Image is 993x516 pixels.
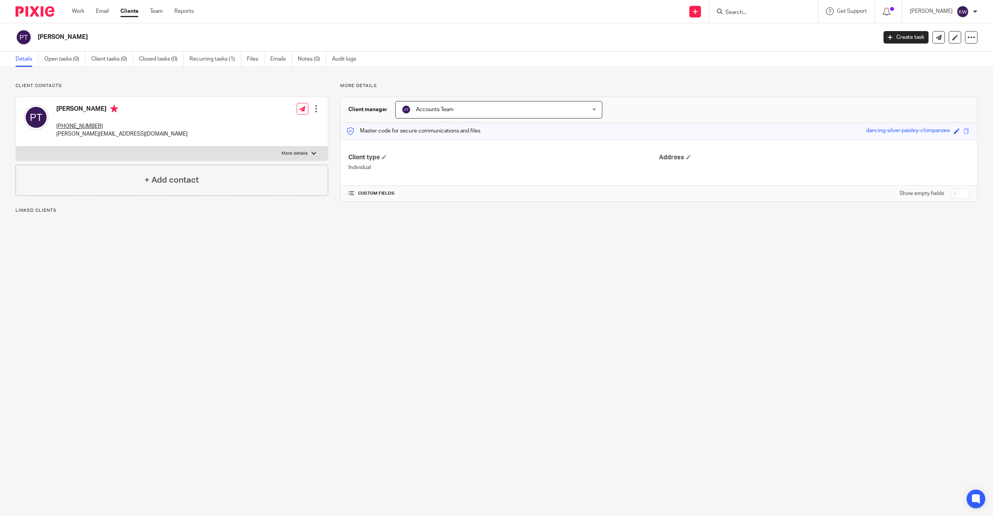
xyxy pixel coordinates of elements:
[144,174,199,186] h4: + Add contact
[44,52,85,67] a: Open tasks (0)
[866,127,950,136] div: dancing-silver-paisley-chimpanzee
[282,150,308,157] p: More details
[72,7,84,15] a: Work
[416,107,454,112] span: Accounts Team
[899,190,944,197] label: Show empty fields
[96,7,109,15] a: Email
[24,105,49,130] img: svg%3E
[38,33,705,41] h2: [PERSON_NAME]
[110,105,118,113] i: Primary
[659,153,969,162] h4: Address
[956,5,969,18] img: svg%3E
[56,124,103,129] tcxspan: Call +44 (0) 7577445422 via 3CX
[16,207,328,214] p: Linked clients
[340,83,977,89] p: More details
[725,9,795,16] input: Search
[139,52,184,67] a: Closed tasks (0)
[883,31,929,44] a: Create task
[348,106,388,113] h3: Client manager
[91,52,133,67] a: Client tasks (0)
[16,6,54,17] img: Pixie
[348,153,659,162] h4: Client type
[346,127,480,135] p: Master code for secure communications and files
[150,7,163,15] a: Team
[56,130,188,138] p: [PERSON_NAME][EMAIL_ADDRESS][DOMAIN_NAME]
[16,29,32,45] img: svg%3E
[348,164,659,171] p: Individual
[190,52,241,67] a: Recurring tasks (1)
[174,7,194,15] a: Reports
[402,105,411,114] img: svg%3E
[16,83,328,89] p: Client contacts
[16,52,38,67] a: Details
[247,52,264,67] a: Files
[910,7,953,15] p: [PERSON_NAME]
[348,190,659,197] h4: CUSTOM FIELDS
[270,52,292,67] a: Emails
[298,52,326,67] a: Notes (0)
[56,105,188,115] h4: [PERSON_NAME]
[120,7,138,15] a: Clients
[332,52,362,67] a: Audit logs
[837,9,867,14] span: Get Support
